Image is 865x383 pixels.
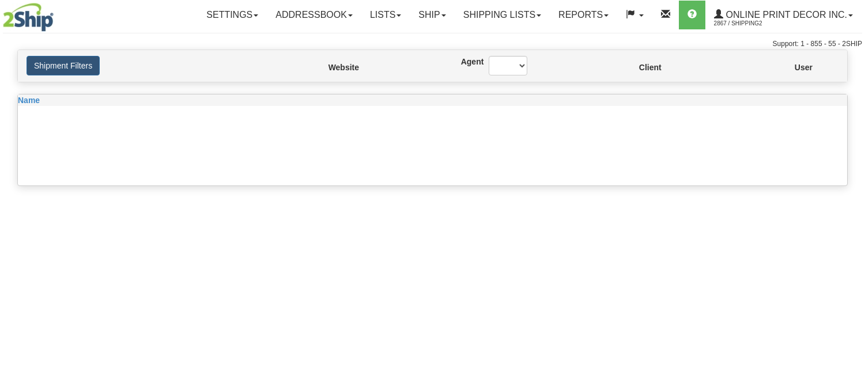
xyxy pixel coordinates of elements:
[18,96,40,105] span: Name
[639,62,641,73] label: Client
[361,1,410,29] a: Lists
[714,18,800,29] span: 2867 / Shipping2
[705,1,862,29] a: Online Print Decor Inc. 2867 / Shipping2
[198,1,267,29] a: Settings
[3,3,54,32] img: logo2867.jpg
[550,1,617,29] a: Reports
[723,10,847,20] span: Online Print Decor Inc.
[461,56,472,67] label: Agent
[410,1,454,29] a: Ship
[267,1,361,29] a: Addressbook
[27,56,100,75] button: Shipment Filters
[328,62,333,73] label: Website
[455,1,550,29] a: Shipping lists
[3,39,862,49] div: Support: 1 - 855 - 55 - 2SHIP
